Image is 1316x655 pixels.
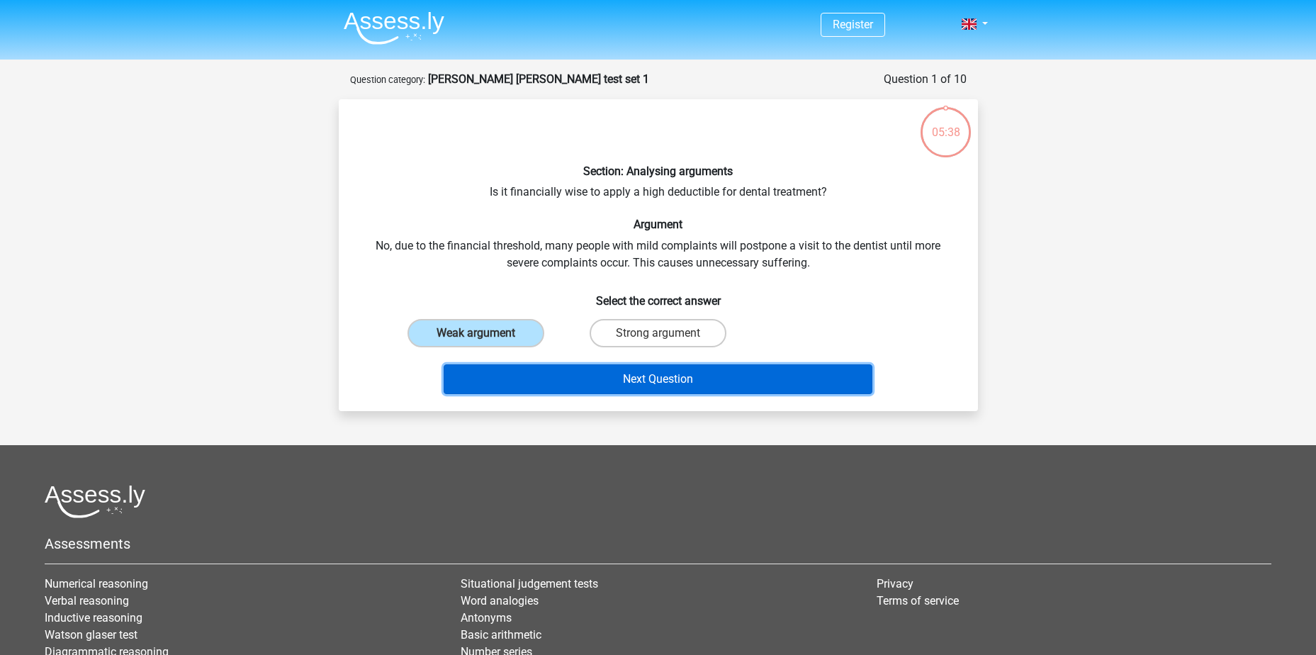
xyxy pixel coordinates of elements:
a: Terms of service [877,594,959,608]
a: Privacy [877,577,913,590]
label: Strong argument [590,319,726,347]
a: Verbal reasoning [45,594,129,608]
a: Inductive reasoning [45,611,142,625]
button: Next Question [444,364,872,394]
div: Question 1 of 10 [884,71,967,88]
h6: Argument [361,218,955,231]
a: Basic arithmetic [461,628,541,642]
div: 05:38 [919,106,972,141]
strong: [PERSON_NAME] [PERSON_NAME] test set 1 [428,72,649,86]
a: Numerical reasoning [45,577,148,590]
a: Antonyms [461,611,512,625]
a: Watson glaser test [45,628,137,642]
img: Assessly [344,11,444,45]
small: Question category: [350,74,425,85]
a: Situational judgement tests [461,577,598,590]
div: Is it financially wise to apply a high deductible for dental treatment? No, due to the financial ... [344,111,972,400]
h6: Section: Analysing arguments [361,164,955,178]
label: Weak argument [407,319,544,347]
h5: Assessments [45,535,1271,552]
img: Assessly logo [45,485,145,518]
h6: Select the correct answer [361,283,955,308]
a: Register [833,18,873,31]
a: Word analogies [461,594,539,608]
